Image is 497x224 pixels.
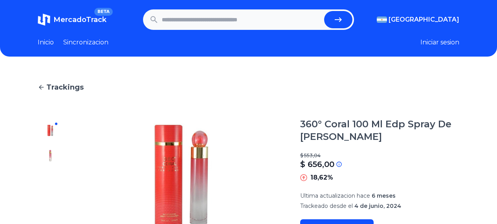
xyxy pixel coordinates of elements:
[46,82,84,93] span: Trackings
[420,38,459,47] button: Iniciar sesion
[300,118,459,143] h1: 360° Coral 100 Ml Edp Spray De [PERSON_NAME]
[377,15,459,24] button: [GEOGRAPHIC_DATA]
[377,17,387,23] img: Argentina
[63,38,108,47] a: Sincronizacion
[44,149,57,162] img: 360° Coral 100 Ml Edp Spray De Perry Ellis
[94,8,113,16] span: BETA
[354,202,401,209] span: 4 de junio, 2024
[44,124,57,137] img: 360° Coral 100 Ml Edp Spray De Perry Ellis
[38,82,459,93] a: Trackings
[300,202,353,209] span: Trackeado desde el
[300,152,459,159] p: $ 553,04
[389,15,459,24] span: [GEOGRAPHIC_DATA]
[38,13,50,26] img: MercadoTrack
[300,159,334,170] p: $ 656,00
[310,173,333,182] p: 18,62%
[372,192,396,199] span: 6 meses
[38,13,106,26] a: MercadoTrackBETA
[53,15,106,24] span: MercadoTrack
[300,192,370,199] span: Ultima actualizacion hace
[38,38,54,47] a: Inicio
